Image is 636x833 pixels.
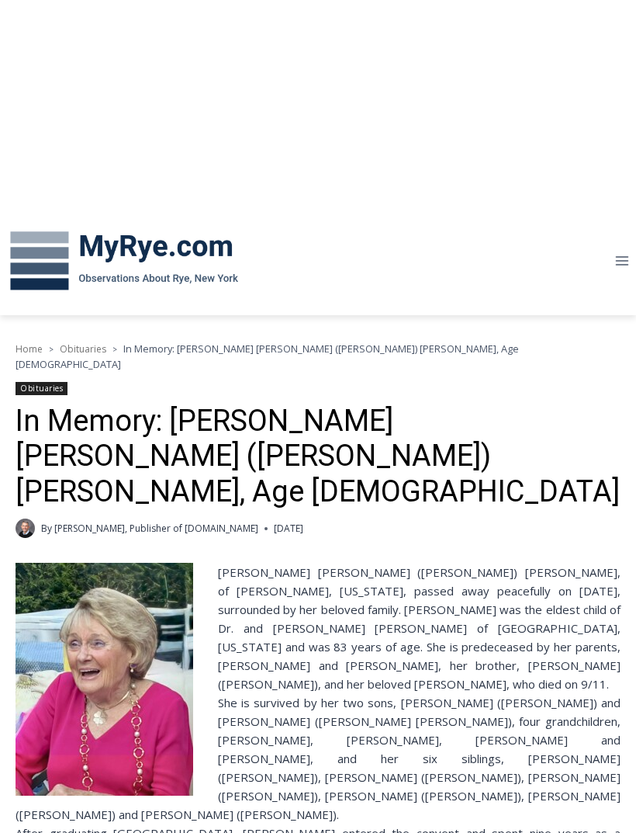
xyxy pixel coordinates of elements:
[607,248,636,272] button: Open menu
[41,521,52,536] span: By
[16,693,620,824] div: She is survived by her two sons, [PERSON_NAME] ([PERSON_NAME]) and [PERSON_NAME] ([PERSON_NAME] [...
[60,342,106,356] a: Obituaries
[16,404,620,510] h1: In Memory: [PERSON_NAME] [PERSON_NAME] ([PERSON_NAME]) [PERSON_NAME], Age [DEMOGRAPHIC_DATA]
[16,342,43,356] a: Home
[16,519,35,538] a: Author image
[16,382,67,395] a: Obituaries
[112,344,117,355] span: >
[16,563,193,796] img: Obituary - Maureen Catherine Devlin Koecheler
[16,341,620,373] nav: Breadcrumbs
[54,522,258,535] a: [PERSON_NAME], Publisher of [DOMAIN_NAME]
[274,521,303,536] time: [DATE]
[49,344,54,355] span: >
[16,563,620,693] div: [PERSON_NAME] [PERSON_NAME] ([PERSON_NAME]) [PERSON_NAME], of [PERSON_NAME], [US_STATE], passed a...
[16,342,519,371] span: In Memory: [PERSON_NAME] [PERSON_NAME] ([PERSON_NAME]) [PERSON_NAME], Age [DEMOGRAPHIC_DATA]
